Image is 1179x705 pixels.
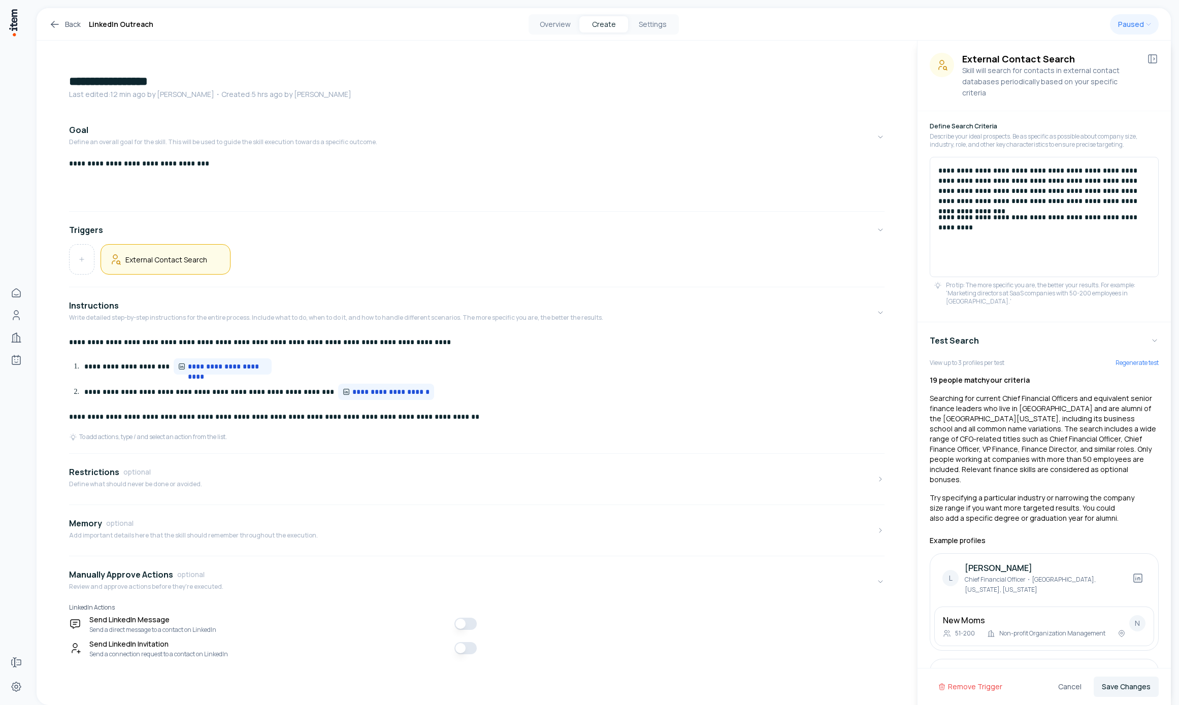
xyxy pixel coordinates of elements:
span: 51-200 [955,629,975,637]
span: optional [106,518,134,528]
a: Forms [6,652,26,673]
p: Searching for current Chief Financial Officers and equivalent senior finance leaders who live in ... [930,393,1159,485]
h4: Triggers [69,224,103,236]
a: Companies [6,327,26,348]
p: Try specifying a particular industry or narrowing the company size range if you want more targete... [930,493,1159,523]
button: InstructionsWrite detailed step-by-step instructions for the entire process. Include what to do, ... [69,291,885,334]
h4: Memory [69,517,102,529]
p: Define what should never be done or avoided. [69,480,202,488]
h3: External Contact Search [962,53,1138,65]
h4: Instructions [69,299,119,312]
p: Skill will search for contacts in external contact databases periodically based on your specific ... [962,65,1138,98]
button: Save Changes [1094,677,1159,697]
span: 19 people match your criteria [930,375,1030,385]
button: Cancel [1050,677,1090,697]
h4: Restrictions [69,466,119,478]
h6: Define Search Criteria [930,122,1159,130]
button: Triggers [69,216,885,244]
div: Triggers [69,244,885,283]
span: Send a connection request to a contact on LinkedIn [89,650,228,658]
button: Remove Trigger [930,677,1010,697]
span: optional [123,467,151,477]
p: Review and approve actions before they're executed. [69,583,223,591]
a: Settings [6,677,26,697]
span: Chief Financial Officer ・ [GEOGRAPHIC_DATA], [US_STATE] , [US_STATE] [965,575,1096,594]
p: Last edited: 12 min ago by [PERSON_NAME] ・Created: 5 hrs ago by [PERSON_NAME] [69,89,885,99]
h4: [PERSON_NAME] [965,667,1124,680]
h4: Goal [69,124,88,136]
h5: Example profiles [930,535,1159,545]
a: Contacts [6,305,26,325]
h1: LinkedIn Outreach [89,18,153,30]
button: Create [579,16,628,32]
a: Back [49,18,81,30]
div: To add actions, type / and select an action from the list. [69,433,227,441]
p: Describe your ideal prospects. Be as specific as possible about company size, industry, role, and... [930,132,1159,149]
button: Settings [628,16,677,32]
span: Send LinkedIn Invitation [89,638,228,650]
button: Regenerate test [1116,359,1159,367]
span: Send LinkedIn Message [89,614,216,626]
a: Agents [6,350,26,370]
div: InstructionsWrite detailed step-by-step instructions for the entire process. Include what to do, ... [69,334,885,449]
button: Manually Approve ActionsoptionalReview and approve actions before they're executed. [69,560,885,603]
button: RestrictionsoptionalDefine what should never be done or avoided. [69,458,885,500]
p: Add important details here that the skill should remember throughout the execution. [69,531,318,540]
img: Item Brain Logo [8,8,18,37]
p: Pro tip: The more specific you are, the better your results. For example: 'Marketing directors at... [946,281,1155,306]
button: GoalDefine an overall goal for the skill. This will be used to guide the skill execution towards ... [69,116,885,158]
div: GoalDefine an overall goal for the skill. This will be used to guide the skill execution towards ... [69,158,885,207]
div: Manually Approve ActionsoptionalReview and approve actions before they're executed. [69,603,885,666]
a: Home [6,283,26,303]
p: View up to 3 profiles per test [930,359,1004,367]
h6: LinkedIn Actions [69,603,477,612]
button: Overview [531,16,579,32]
h4: Manually Approve Actions [69,568,173,581]
h4: Test Search [930,334,979,347]
h5: New Moms [943,615,1121,625]
p: Write detailed step-by-step instructions for the entire process. Include what to do, when to do i... [69,314,603,322]
span: Send a direct message to a contact on LinkedIn [89,626,216,634]
p: Define an overall goal for the skill. This will be used to guide the skill execution towards a sp... [69,138,377,146]
span: optional [177,569,205,580]
span: Non-profit Organization Management [999,629,1105,637]
h4: [PERSON_NAME] [965,562,1124,574]
button: Test Search [930,326,1159,355]
button: MemoryoptionalAdd important details here that the skill should remember throughout the execution. [69,509,885,552]
div: L [942,570,959,586]
h5: External Contact Search [125,255,207,264]
div: N [1129,615,1145,631]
